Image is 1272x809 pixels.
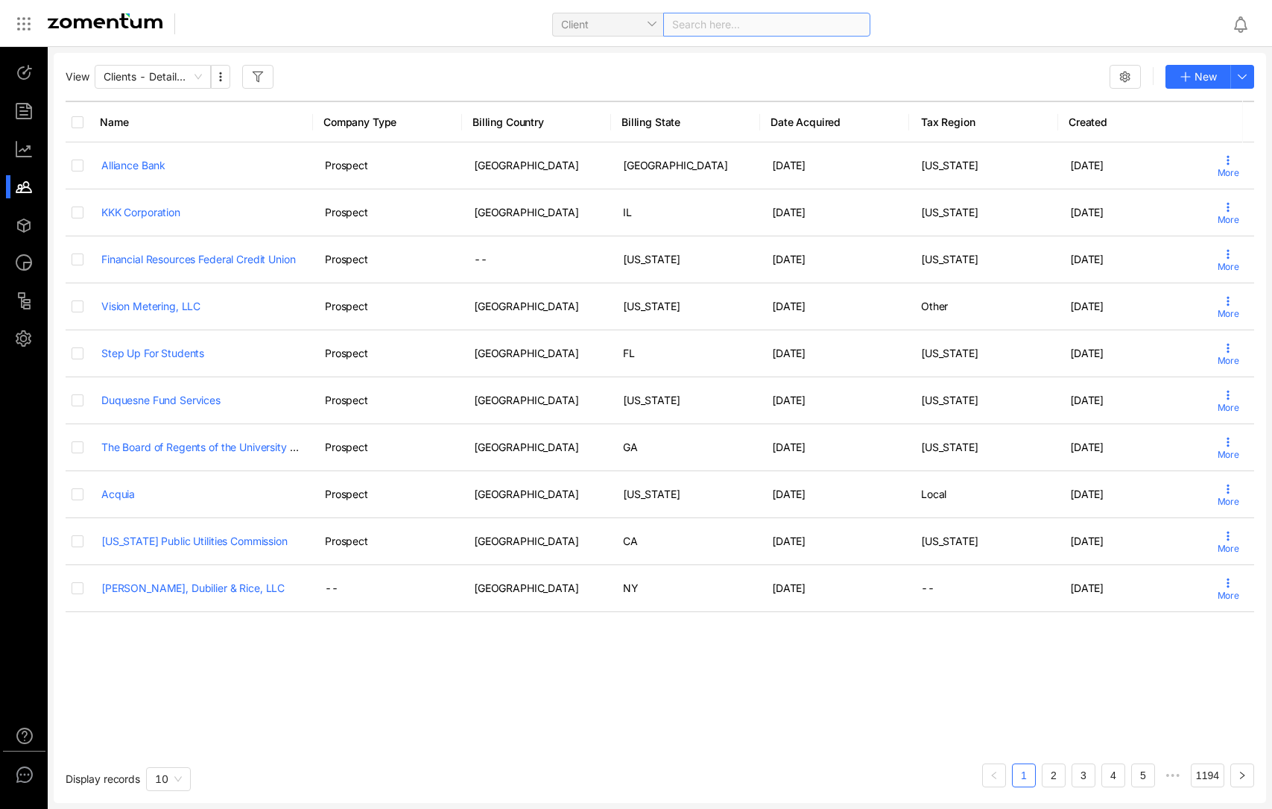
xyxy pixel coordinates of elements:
td: [DATE] [1058,283,1207,330]
a: 5 [1132,764,1154,787]
div: [US_STATE] [921,205,1046,220]
li: 2 [1042,764,1066,787]
td: [DATE] [760,518,909,565]
div: Prospect [325,346,450,361]
a: 1194 [1192,764,1224,787]
a: 3 [1072,764,1095,787]
td: [GEOGRAPHIC_DATA] [611,142,760,189]
span: More [1218,448,1239,462]
div: Prospect [325,440,450,455]
td: [DATE] [1058,377,1207,424]
a: Financial Resources Federal Credit Union [101,253,295,265]
div: Prospect [325,299,450,314]
span: Billing Country [472,115,592,130]
li: 3 [1072,764,1095,787]
div: [US_STATE] [921,158,1046,173]
div: -- [325,581,450,596]
button: New [1165,65,1231,89]
div: Other [921,299,1046,314]
a: Duquesne Fund Services [101,394,221,406]
div: Prospect [325,393,450,408]
div: [US_STATE] [921,346,1046,361]
span: More [1218,166,1239,180]
a: 2 [1042,764,1065,787]
span: Created [1069,115,1189,130]
td: [GEOGRAPHIC_DATA] [462,565,611,612]
a: [US_STATE] Public Utilities Commission [101,535,288,547]
td: CA [611,518,760,565]
span: View [66,69,89,84]
td: [US_STATE] [611,236,760,283]
span: More [1218,354,1239,368]
span: Clients - Detailed View [104,66,202,88]
button: right [1230,764,1254,787]
span: Date Acquired [771,115,890,130]
span: ••• [1161,764,1185,787]
div: Prospect [325,534,450,549]
div: [US_STATE] [921,393,1046,408]
li: Next Page [1230,764,1254,787]
a: Vision Metering, LLC [101,300,200,312]
td: [DATE] [760,236,909,283]
td: [DATE] [760,565,909,612]
div: Prospect [325,158,450,173]
td: [US_STATE] [611,377,760,424]
li: Previous Page [982,764,1006,787]
img: Zomentum Logo [48,13,162,28]
div: Prospect [325,252,450,267]
td: [DATE] [1058,565,1207,612]
span: Client [561,13,655,36]
div: -- [921,581,1046,596]
td: [DATE] [760,142,909,189]
li: 1 [1012,764,1036,787]
td: [DATE] [760,471,909,518]
span: Billing State [621,115,741,130]
td: [DATE] [760,189,909,236]
td: [DATE] [1058,518,1207,565]
td: [DATE] [760,377,909,424]
th: Tax Region [909,101,1058,142]
td: [DATE] [760,330,909,377]
span: left [990,771,999,780]
td: [GEOGRAPHIC_DATA] [462,189,611,236]
td: [GEOGRAPHIC_DATA] [462,283,611,330]
span: More [1218,542,1239,555]
a: The Board of Regents of the University System... [101,441,334,453]
span: More [1218,589,1239,602]
div: Notifications [1232,7,1262,41]
span: More [1218,401,1239,415]
span: Name [100,115,294,130]
td: [DATE] [1058,236,1207,283]
div: Prospect [325,205,450,220]
div: [US_STATE] [921,534,1046,549]
li: 4 [1101,764,1125,787]
a: KKK Corporation [101,206,180,218]
a: 4 [1102,764,1124,787]
span: Company Type [323,115,443,130]
div: [US_STATE] [921,440,1046,455]
span: More [1218,213,1239,227]
td: [DATE] [1058,142,1207,189]
span: right [1238,771,1247,780]
td: GA [611,424,760,471]
td: [GEOGRAPHIC_DATA] [462,330,611,377]
span: More [1218,495,1239,509]
span: New [1195,69,1217,85]
span: More [1218,260,1239,274]
td: -- [462,236,611,283]
td: [GEOGRAPHIC_DATA] [462,424,611,471]
td: [DATE] [1058,471,1207,518]
td: [US_STATE] [611,471,760,518]
td: [GEOGRAPHIC_DATA] [462,377,611,424]
button: left [982,764,1006,787]
a: 1 [1013,764,1035,787]
td: [GEOGRAPHIC_DATA] [462,142,611,189]
td: [GEOGRAPHIC_DATA] [462,518,611,565]
td: [US_STATE] [611,283,760,330]
td: [DATE] [760,283,909,330]
span: Display records [66,772,140,785]
a: [PERSON_NAME], Dubilier & Rice, LLC [101,582,285,594]
td: NY [611,565,760,612]
span: More [1218,307,1239,321]
td: [GEOGRAPHIC_DATA] [462,471,611,518]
